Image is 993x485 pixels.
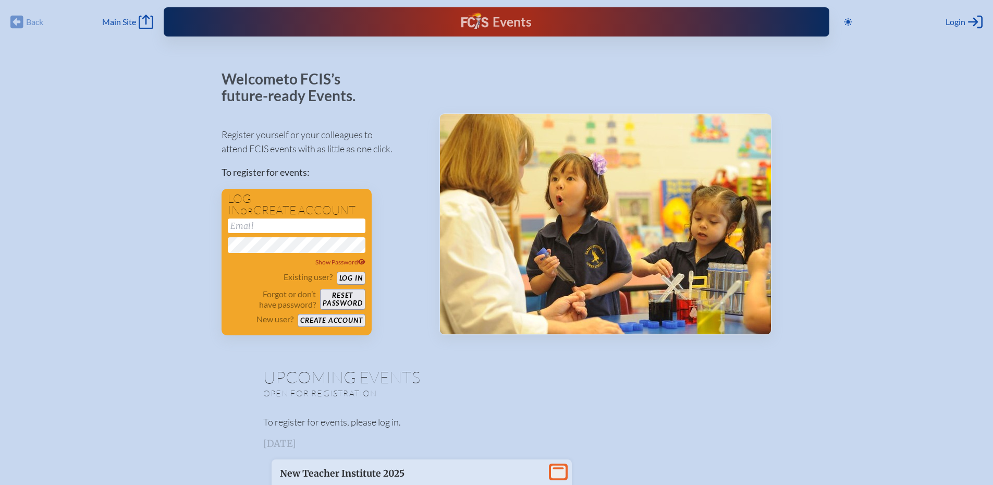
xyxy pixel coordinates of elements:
button: Log in [337,272,365,285]
a: Main Site [102,15,153,29]
p: Existing user? [284,272,333,282]
span: Main Site [102,17,136,27]
h1: Log in create account [228,193,365,216]
p: Register yourself or your colleagues to attend FCIS events with as little as one click. [222,128,422,156]
h1: Upcoming Events [263,369,730,385]
p: To register for events, please log in. [263,415,730,429]
p: Forgot or don’t have password? [228,289,316,310]
p: Welcome to FCIS’s future-ready Events. [222,71,367,104]
span: Show Password [315,258,365,266]
span: New Teacher Institute 2025 [280,468,404,479]
h3: [DATE] [263,439,730,449]
p: New user? [256,314,293,324]
div: FCIS Events — Future ready [347,13,646,31]
button: Create account [298,314,365,327]
p: Open for registration [263,388,538,398]
span: or [240,206,253,216]
img: Events [440,114,771,334]
input: Email [228,219,365,233]
p: To register for events: [222,165,422,179]
span: Login [946,17,965,27]
button: Resetpassword [320,289,365,310]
